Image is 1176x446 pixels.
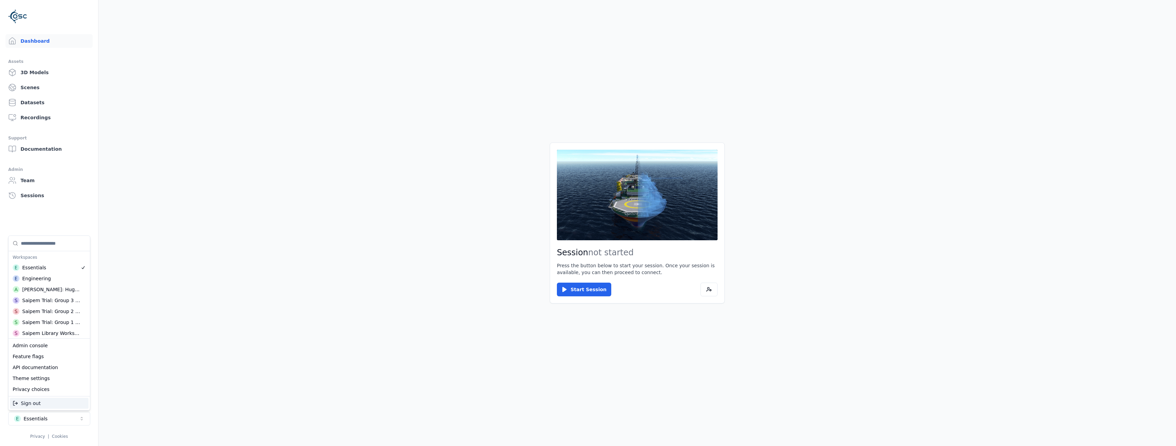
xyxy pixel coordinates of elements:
[13,264,19,271] div: E
[10,362,89,373] div: API documentation
[9,236,90,338] div: Suggestions
[9,396,90,410] div: Suggestions
[10,384,89,395] div: Privacy choices
[22,286,81,293] div: [PERSON_NAME]: Hugin A
[10,373,89,384] div: Theme settings
[13,275,19,282] div: E
[13,286,19,293] div: A
[22,330,81,337] div: Saipem Library Workspace
[10,351,89,362] div: Feature flags
[10,253,89,262] div: Workspaces
[22,275,51,282] div: Engineering
[22,308,82,315] div: Saipem Trial: Group 2 Workspace
[10,398,89,409] div: Sign out
[10,340,89,351] div: Admin console
[9,339,90,396] div: Suggestions
[13,330,19,337] div: S
[22,264,46,271] div: Essentials
[13,308,19,315] div: S
[13,319,19,326] div: S
[22,319,82,326] div: Saipem Trial: Group 1 Workspace
[22,297,82,304] div: Saipem Trial: Group 3 Workspace
[13,297,19,304] div: S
